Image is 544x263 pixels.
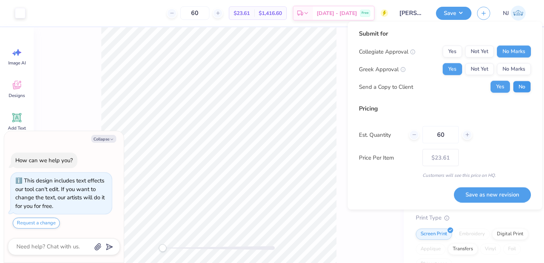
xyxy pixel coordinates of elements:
[359,82,413,91] div: Send a Copy to Client
[500,6,529,21] a: NJ
[180,6,209,20] input: – –
[15,157,73,164] div: How can we help you?
[422,126,459,143] input: – –
[8,60,26,66] span: Image AI
[416,244,446,255] div: Applique
[159,244,166,252] div: Accessibility label
[465,63,494,75] button: Not Yet
[511,6,526,21] img: Nick Johnson
[359,172,531,179] div: Customers will see this price on HQ.
[454,187,531,202] button: Save as new revision
[259,9,282,17] span: $1,416.60
[13,218,60,229] button: Request a change
[492,229,528,240] div: Digital Print
[91,135,116,143] button: Collapse
[491,81,510,93] button: Yes
[359,104,531,113] div: Pricing
[513,81,531,93] button: No
[443,46,462,58] button: Yes
[503,9,509,18] span: NJ
[359,130,403,139] label: Est. Quantity
[497,63,531,75] button: No Marks
[9,93,25,99] span: Designs
[436,7,471,20] button: Save
[465,46,494,58] button: Not Yet
[497,46,531,58] button: No Marks
[234,9,250,17] span: $23.61
[359,29,531,38] div: Submit for
[503,244,521,255] div: Foil
[448,244,478,255] div: Transfers
[359,65,406,73] div: Greek Approval
[394,6,430,21] input: Untitled Design
[416,214,529,222] div: Print Type
[362,10,369,16] span: Free
[8,125,26,131] span: Add Text
[359,47,415,56] div: Collegiate Approval
[454,229,490,240] div: Embroidery
[480,244,501,255] div: Vinyl
[15,177,105,210] div: This design includes text effects our tool can't edit. If you want to change the text, our artist...
[359,153,417,162] label: Price Per Item
[416,229,452,240] div: Screen Print
[317,9,357,17] span: [DATE] - [DATE]
[443,63,462,75] button: Yes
